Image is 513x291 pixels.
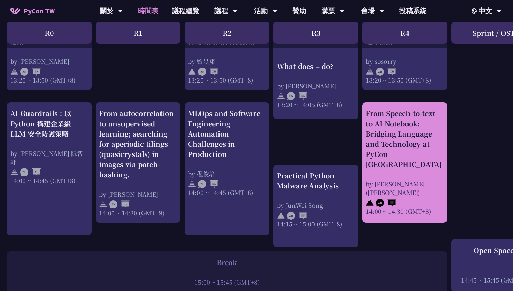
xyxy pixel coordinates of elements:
[188,108,266,159] div: MLOps and Software Engineering Automation Challenges in Production
[20,68,41,76] img: ZHEN.371966e.svg
[277,100,355,109] div: 13:20 ~ 14:05 (GMT+8)
[10,278,444,286] div: 15:00 ~ 15:45 (GMT+8)
[366,68,374,76] img: svg+xml;base64,PHN2ZyB4bWxucz0iaHR0cDovL3d3dy53My5vcmcvMjAwMC9zdmciIHdpZHRoPSIyNCIgaGVpZ2h0PSIyNC...
[99,208,177,217] div: 14:00 ~ 14:30 (GMT+8)
[287,92,307,100] img: ENEN.5a408d1.svg
[277,92,285,100] img: svg+xml;base64,PHN2ZyB4bWxucz0iaHR0cDovL3d3dy53My5vcmcvMjAwMC9zdmciIHdpZHRoPSIyNCIgaGVpZ2h0PSIyNC...
[188,180,196,188] img: svg+xml;base64,PHN2ZyB4bWxucz0iaHR0cDovL3d3dy53My5vcmcvMjAwMC9zdmciIHdpZHRoPSIyNCIgaGVpZ2h0PSIyNC...
[362,22,447,44] div: R4
[366,108,444,217] a: From Speech-to-text to AI Notebook: Bridging Language and Technology at PyCon [GEOGRAPHIC_DATA] b...
[10,57,88,66] div: by [PERSON_NAME]
[10,168,18,176] img: svg+xml;base64,PHN2ZyB4bWxucz0iaHR0cDovL3d3dy53My5vcmcvMjAwMC9zdmciIHdpZHRoPSIyNCIgaGVpZ2h0PSIyNC...
[277,170,355,241] a: Practical Python Malware Analysis by JunWei Song 14:15 ~ 15:00 (GMT+8)
[188,108,266,229] a: MLOps and Software Engineering Automation Challenges in Production by 程俊培 14:00 ~ 14:45 (GMT+8)
[99,108,177,180] div: From autocorrelation to unsupervised learning; searching for aperiodic tilings (quasicrystals) in...
[188,188,266,197] div: 14:00 ~ 14:45 (GMT+8)
[10,149,88,166] div: by [PERSON_NAME] 阮智軒
[7,22,92,44] div: R0
[277,170,355,191] div: Practical Python Malware Analysis
[277,6,355,113] a: What does = do? by [PERSON_NAME] 13:20 ~ 14:05 (GMT+8)
[188,68,196,76] img: svg+xml;base64,PHN2ZyB4bWxucz0iaHR0cDovL3d3dy53My5vcmcvMjAwMC9zdmciIHdpZHRoPSIyNCIgaGVpZ2h0PSIyNC...
[99,200,107,208] img: svg+xml;base64,PHN2ZyB4bWxucz0iaHR0cDovL3d3dy53My5vcmcvMjAwMC9zdmciIHdpZHRoPSIyNCIgaGVpZ2h0PSIyNC...
[10,76,88,84] div: 13:20 ~ 13:50 (GMT+8)
[472,8,478,14] img: Locale Icon
[185,22,269,44] div: R2
[109,200,130,208] img: ENEN.5a408d1.svg
[198,180,218,188] img: ZHEN.371966e.svg
[188,76,266,84] div: 13:20 ~ 13:50 (GMT+8)
[10,108,88,229] a: AI Guardrails：以 Python 構建企業級 LLM 安全防護策略 by [PERSON_NAME] 阮智軒 14:00 ~ 14:45 (GMT+8)
[366,76,444,84] div: 13:20 ~ 13:50 (GMT+8)
[188,169,266,178] div: by 程俊培
[376,68,396,76] img: ZHZH.38617ef.svg
[10,68,18,76] img: svg+xml;base64,PHN2ZyB4bWxucz0iaHR0cDovL3d3dy53My5vcmcvMjAwMC9zdmciIHdpZHRoPSIyNCIgaGVpZ2h0PSIyNC...
[366,199,374,207] img: svg+xml;base64,PHN2ZyB4bWxucz0iaHR0cDovL3d3dy53My5vcmcvMjAwMC9zdmciIHdpZHRoPSIyNCIgaGVpZ2h0PSIyNC...
[277,61,355,71] div: What does = do?
[277,201,355,210] div: by JunWei Song
[3,2,61,19] a: PyCon TW
[188,57,266,66] div: by 曾昱翔
[10,176,88,185] div: 14:00 ~ 14:45 (GMT+8)
[376,199,396,207] img: ZHEN.371966e.svg
[277,81,355,90] div: by [PERSON_NAME]
[24,6,55,16] span: PyCon TW
[10,108,88,139] div: AI Guardrails：以 Python 構建企業級 LLM 安全防護策略
[366,180,444,197] div: by [PERSON_NAME] ([PERSON_NAME])
[10,257,444,268] div: Break
[99,190,177,198] div: by [PERSON_NAME]
[99,108,177,217] a: From autocorrelation to unsupervised learning; searching for aperiodic tilings (quasicrystals) in...
[366,207,444,215] div: 14:00 ~ 14:30 (GMT+8)
[277,220,355,228] div: 14:15 ~ 15:00 (GMT+8)
[20,168,41,176] img: ZHZH.38617ef.svg
[287,212,307,220] img: ZHEN.371966e.svg
[10,7,20,14] img: Home icon of PyCon TW 2025
[366,57,444,66] div: by sosorry
[96,22,180,44] div: R1
[273,22,358,44] div: R3
[198,68,218,76] img: ZHZH.38617ef.svg
[366,108,444,169] div: From Speech-to-text to AI Notebook: Bridging Language and Technology at PyCon [GEOGRAPHIC_DATA]
[277,212,285,220] img: svg+xml;base64,PHN2ZyB4bWxucz0iaHR0cDovL3d3dy53My5vcmcvMjAwMC9zdmciIHdpZHRoPSIyNCIgaGVpZ2h0PSIyNC...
